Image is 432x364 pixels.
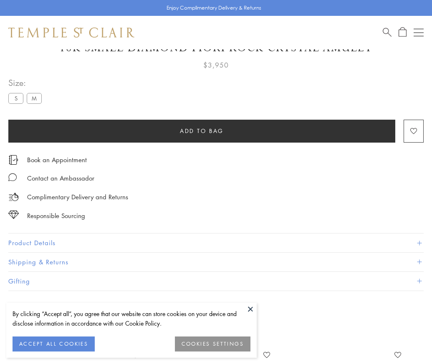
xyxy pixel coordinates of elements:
[414,28,424,38] button: Open navigation
[167,4,261,12] p: Enjoy Complimentary Delivery & Returns
[8,28,134,38] img: Temple St. Clair
[27,173,94,183] div: Contact an Ambassador
[399,27,407,38] a: Open Shopping Bag
[13,309,250,328] div: By clicking “Accept all”, you agree that our website can store cookies on your device and disclos...
[8,192,19,202] img: icon_delivery.svg
[8,233,424,252] button: Product Details
[175,336,250,351] button: COOKIES SETTINGS
[27,155,87,164] a: Book an Appointment
[27,93,42,103] label: M
[8,272,424,291] button: Gifting
[383,27,392,38] a: Search
[27,192,128,202] p: Complimentary Delivery and Returns
[8,93,23,103] label: S
[180,126,224,136] span: Add to bag
[8,211,19,219] img: icon_sourcing.svg
[203,60,229,70] span: $3,950
[8,253,424,271] button: Shipping & Returns
[27,211,85,221] div: Responsible Sourcing
[8,173,17,181] img: MessageIcon-01_2.svg
[8,155,18,165] img: icon_appointment.svg
[8,76,45,90] span: Size:
[8,120,395,143] button: Add to bag
[13,336,95,351] button: ACCEPT ALL COOKIES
